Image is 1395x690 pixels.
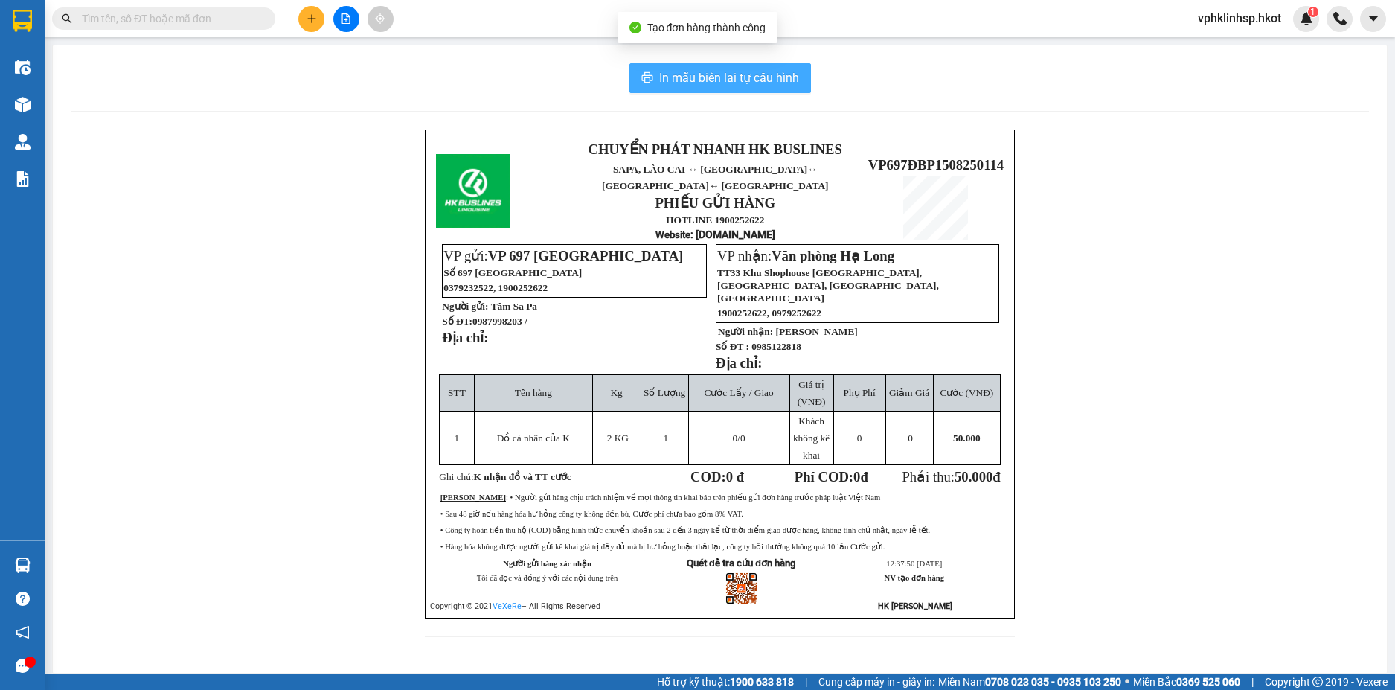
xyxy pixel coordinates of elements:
[716,355,762,371] strong: Địa chỉ:
[443,267,582,278] span: Số 697 [GEOGRAPHIC_DATA]
[726,469,744,485] span: 0 đ
[953,432,981,444] span: 50.000
[687,558,796,569] strong: Quét để tra cứu đơn hàng
[940,387,993,398] span: Cước (VNĐ)
[889,387,929,398] span: Giảm Giá
[488,248,684,263] span: VP 697 [GEOGRAPHIC_DATA]
[1251,674,1254,690] span: |
[439,471,571,482] span: Ghi chú:
[440,493,880,502] span: : • Người gửi hàng chịu trách nhiệm về mọi thông tin khai báo trên phiếu gửi đơn hàng trước pháp ...
[1186,9,1293,28] span: vphklinhsp.hkot
[13,10,32,32] img: logo-vxr
[717,248,894,263] span: VP nhận:
[644,387,685,398] span: Số Lượng
[709,180,829,191] span: ↔ [GEOGRAPHIC_DATA]
[857,432,862,444] span: 0
[298,6,324,32] button: plus
[751,341,801,352] span: 0985122818
[491,301,537,312] span: Tâm Sa Pa
[629,22,641,33] span: check-circle
[1125,679,1129,685] span: ⚪️
[992,469,1000,485] span: đ
[718,326,773,337] strong: Người nhận:
[16,592,30,606] span: question-circle
[15,558,31,573] img: warehouse-icon
[602,164,828,191] span: ↔ [GEOGRAPHIC_DATA]
[1312,677,1323,687] span: copyright
[868,157,1004,173] span: VP697ĐBP1508250114
[1308,7,1318,17] sup: 1
[647,22,766,33] span: Tạo đơn hàng thành công
[442,316,527,327] strong: Số ĐT:
[717,307,821,319] span: 1900252622, 0979252622
[1367,12,1380,25] span: caret-down
[341,13,351,24] span: file-add
[629,63,811,93] button: printerIn mẫu biên lai tự cấu hình
[704,387,773,398] span: Cước Lấy / Giao
[607,432,629,444] span: 2 KG
[589,141,842,157] strong: CHUYỂN PHÁT NHANH HK BUSLINES
[908,432,913,444] span: 0
[716,341,749,352] strong: Số ĐT :
[772,248,894,263] span: Văn phòng Hạ Long
[477,574,618,582] span: Tôi đã đọc và đồng ý với các nội dung trên
[442,301,488,312] strong: Người gửi:
[659,68,799,87] span: In mẫu biên lai tự cấu hình
[15,171,31,187] img: solution-icon
[443,282,548,293] span: 0379232522, 1900252622
[472,316,527,327] span: 0987998203 /
[1176,676,1240,688] strong: 0369 525 060
[663,432,668,444] span: 1
[440,493,506,502] strong: [PERSON_NAME]
[455,432,460,444] span: 1
[798,379,826,407] span: Giá trị (VNĐ)
[795,469,868,485] strong: Phí COD: đ
[436,154,510,228] img: logo
[375,13,385,24] span: aim
[655,195,775,211] strong: PHIẾU GỬI HÀNG
[985,676,1121,688] strong: 0708 023 035 - 0935 103 250
[775,326,857,337] span: [PERSON_NAME]
[493,601,522,611] a: VeXeRe
[440,543,885,551] span: • Hàng hóa không được người gửi kê khai giá trị đầy đủ mà bị hư hỏng hoặc thất lạc, công ty bồi t...
[733,432,745,444] span: /0
[443,248,683,263] span: VP gửi:
[1310,7,1315,17] span: 1
[878,601,952,611] strong: HK [PERSON_NAME]
[448,387,466,398] span: STT
[497,432,570,444] span: Đồ cá nhân của K
[62,13,72,24] span: search
[730,676,794,688] strong: 1900 633 818
[1333,12,1347,25] img: phone-icon
[955,469,992,485] span: 50.000
[602,164,828,191] span: SAPA, LÀO CAI ↔ [GEOGRAPHIC_DATA]
[16,625,30,639] span: notification
[902,469,1000,485] span: Phải thu:
[16,659,30,673] span: message
[733,432,738,444] span: 0
[430,601,600,611] span: Copyright © 2021 – All Rights Reserved
[307,13,317,24] span: plus
[610,387,622,398] span: Kg
[655,229,775,240] strong: : [DOMAIN_NAME]
[1133,674,1240,690] span: Miền Bắc
[503,560,591,568] strong: Người gửi hàng xác nhận
[853,469,860,485] span: 0
[655,229,690,240] span: Website
[15,97,31,112] img: warehouse-icon
[82,10,257,27] input: Tìm tên, số ĐT hoặc mã đơn
[333,6,359,32] button: file-add
[515,387,552,398] span: Tên hàng
[657,674,794,690] span: Hỗ trợ kỹ thuật:
[885,574,944,582] strong: NV tạo đơn hàng
[440,510,743,518] span: • Sau 48 giờ nếu hàng hóa hư hỏng công ty không đền bù, Cước phí chưa bao gồm 8% VAT.
[641,71,653,86] span: printer
[793,415,830,461] span: Khách không kê khai
[442,330,488,345] strong: Địa chỉ:
[440,526,930,534] span: • Công ty hoàn tiền thu hộ (COD) bằng hình thức chuyển khoản sau 2 đến 3 ngày kể từ thời điểm gia...
[843,387,875,398] span: Phụ Phí
[1360,6,1386,32] button: caret-down
[15,60,31,75] img: warehouse-icon
[886,560,942,568] span: 12:37:50 [DATE]
[666,214,764,226] strong: HOTLINE 1900252622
